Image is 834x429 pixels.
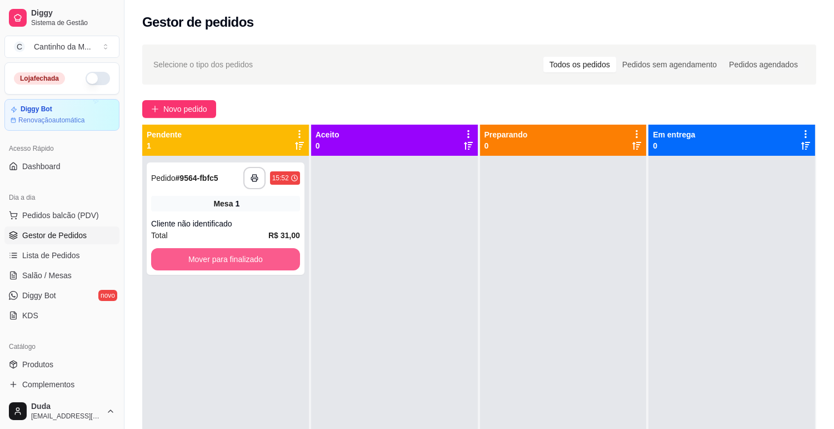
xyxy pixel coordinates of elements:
div: Todos os pedidos [543,57,616,72]
a: Gestor de Pedidos [4,226,119,244]
button: Pedidos balcão (PDV) [4,206,119,224]
span: Mesa [213,198,233,209]
div: 1 [235,198,239,209]
span: Total [151,229,168,241]
span: KDS [22,310,38,321]
span: Pedidos balcão (PDV) [22,210,99,221]
p: 0 [316,140,339,151]
span: plus [151,105,159,113]
span: Lista de Pedidos [22,250,80,261]
span: Dashboard [22,161,61,172]
div: Dia a dia [4,189,119,206]
p: Em entrega [653,129,695,140]
span: Novo pedido [163,103,207,115]
span: Diggy Bot [22,290,56,301]
span: [EMAIL_ADDRESS][DOMAIN_NAME] [31,412,102,421]
p: Aceito [316,129,339,140]
div: 15:52 [272,174,289,183]
div: Catálogo [4,338,119,356]
p: 0 [653,140,695,151]
a: Complementos [4,376,119,393]
div: Pedidos sem agendamento [616,57,723,72]
div: Cliente não identificado [151,218,300,229]
button: Alterar Status [86,72,110,85]
p: Preparando [485,129,528,140]
a: Produtos [4,356,119,373]
span: Complementos [22,379,74,390]
button: Select a team [4,36,119,58]
p: 0 [485,140,528,151]
button: Mover para finalizado [151,248,300,270]
a: KDS [4,307,119,324]
a: Lista de Pedidos [4,246,119,264]
div: Loja fechada [14,72,65,85]
button: Duda[EMAIL_ADDRESS][DOMAIN_NAME] [4,398,119,425]
span: Duda [31,402,102,412]
div: Cantinho da M ... [34,41,91,52]
a: DiggySistema de Gestão [4,4,119,31]
span: C [14,41,25,52]
p: Pendente [147,129,182,140]
article: Diggy Bot [21,105,52,114]
p: 1 [147,140,182,151]
span: Diggy [31,8,115,18]
span: Sistema de Gestão [31,18,115,27]
a: Diggy Botnovo [4,287,119,304]
a: Salão / Mesas [4,267,119,284]
div: Pedidos agendados [723,57,804,72]
span: Pedido [151,174,176,183]
a: Dashboard [4,157,119,175]
article: Renovação automática [18,116,84,125]
span: Gestor de Pedidos [22,230,87,241]
div: Acesso Rápido [4,140,119,157]
button: Novo pedido [142,100,216,118]
strong: R$ 31,00 [268,231,300,240]
span: Salão / Mesas [22,270,72,281]
strong: # 9564-fbfc5 [176,174,218,183]
span: Selecione o tipo dos pedidos [153,58,253,71]
span: Produtos [22,359,53,370]
h2: Gestor de pedidos [142,13,254,31]
a: Diggy BotRenovaçãoautomática [4,99,119,131]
